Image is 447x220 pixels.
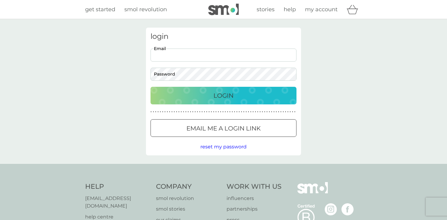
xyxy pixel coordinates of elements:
img: visit the smol Instagram page [325,203,337,215]
a: partnerships [227,205,282,213]
p: ● [266,110,268,113]
p: ● [218,110,219,113]
p: ● [153,110,154,113]
p: ● [246,110,247,113]
a: smol revolution [156,195,221,202]
span: smol revolution [124,6,167,13]
a: help [284,5,296,14]
p: ● [273,110,275,113]
p: ● [290,110,291,113]
p: ● [190,110,191,113]
p: ● [204,110,205,113]
p: ● [167,110,168,113]
h4: Help [85,182,150,191]
p: ● [213,110,214,113]
p: ● [181,110,182,113]
a: [EMAIL_ADDRESS][DOMAIN_NAME] [85,195,150,210]
p: ● [209,110,210,113]
p: ● [222,110,223,113]
p: ● [151,110,152,113]
p: ● [174,110,175,113]
img: smol [297,182,328,203]
a: smol revolution [124,5,167,14]
p: ● [257,110,258,113]
img: smol [208,4,239,15]
p: ● [176,110,177,113]
p: ● [162,110,163,113]
a: influencers [227,195,282,202]
a: stories [257,5,275,14]
a: smol stories [156,205,221,213]
p: ● [216,110,217,113]
p: ● [197,110,198,113]
div: basket [347,3,362,15]
p: ● [248,110,249,113]
p: ● [165,110,166,113]
span: help [284,6,296,13]
span: stories [257,6,275,13]
p: ● [185,110,186,113]
p: ● [280,110,282,113]
p: ● [158,110,159,113]
h4: Work With Us [227,182,282,191]
p: ● [211,110,212,113]
p: ● [287,110,289,113]
img: visit the smol Facebook page [341,203,354,215]
a: get started [85,5,115,14]
p: ● [178,110,180,113]
p: ● [234,110,235,113]
p: ● [243,110,244,113]
p: ● [262,110,263,113]
p: ● [292,110,293,113]
span: my account [305,6,338,13]
p: ● [285,110,286,113]
p: Email me a login link [186,124,261,133]
span: get started [85,6,115,13]
p: ● [283,110,284,113]
p: ● [255,110,256,113]
p: ● [220,110,221,113]
p: ● [259,110,261,113]
p: ● [276,110,277,113]
p: ● [192,110,193,113]
p: ● [155,110,156,113]
p: ● [239,110,240,113]
p: ● [183,110,184,113]
button: Login [151,87,296,104]
p: ● [294,110,296,113]
p: ● [206,110,207,113]
p: ● [236,110,237,113]
span: reset my password [200,144,247,150]
p: ● [241,110,242,113]
p: ● [202,110,203,113]
a: my account [305,5,338,14]
p: ● [229,110,230,113]
p: ● [188,110,189,113]
p: ● [227,110,228,113]
p: ● [160,110,161,113]
button: Email me a login link [151,119,296,137]
p: Login [213,91,234,100]
button: reset my password [200,143,247,151]
p: ● [195,110,196,113]
p: ● [278,110,279,113]
p: ● [264,110,265,113]
p: ● [253,110,254,113]
p: ● [199,110,200,113]
p: ● [169,110,170,113]
h3: login [151,32,296,41]
p: ● [250,110,251,113]
p: ● [172,110,173,113]
p: ● [271,110,272,113]
p: ● [269,110,270,113]
p: ● [225,110,226,113]
p: ● [232,110,233,113]
h4: Company [156,182,221,191]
